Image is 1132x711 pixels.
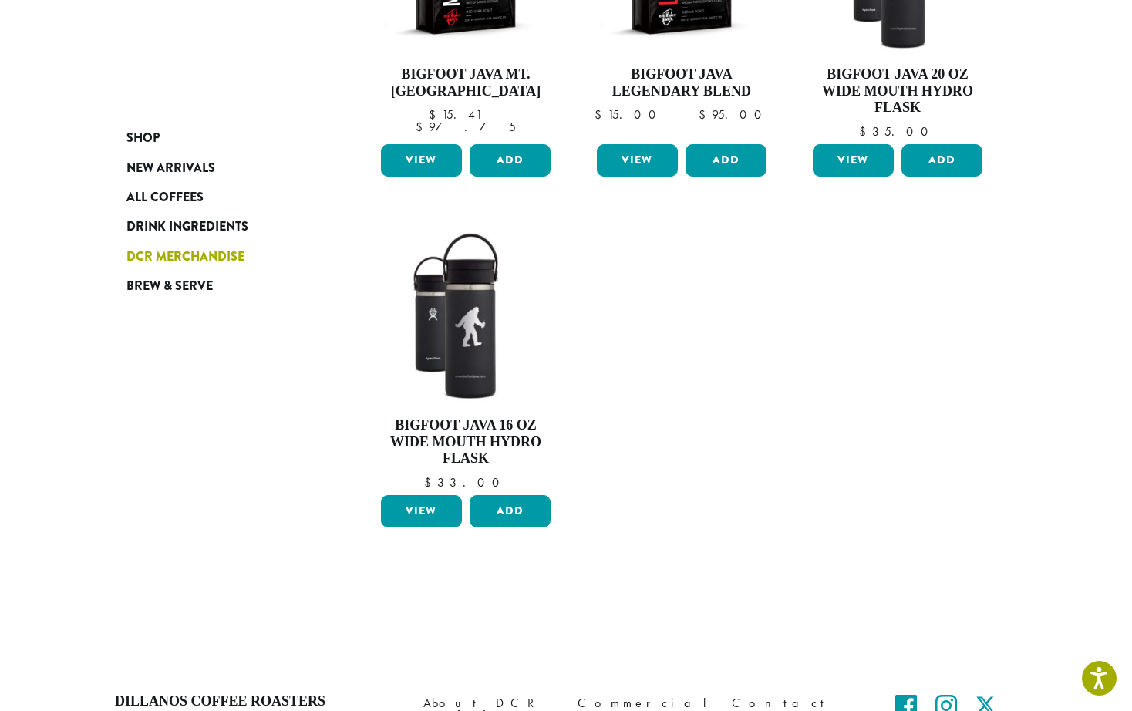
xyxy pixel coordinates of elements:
bdi: 33.00 [424,474,507,490]
bdi: 15.41 [429,106,482,123]
a: New Arrivals [126,153,312,182]
h4: Bigfoot Java Legendary Blend [593,66,770,99]
bdi: 15.00 [595,106,663,123]
span: New Arrivals [126,159,215,178]
h4: Dillanos Coffee Roasters [115,693,400,710]
span: DCR Merchandise [126,248,244,267]
button: Add [470,495,551,527]
span: Brew & Serve [126,277,213,296]
h4: Bigfoot Java 16 oz Wide Mouth Hydro Flask [377,417,554,467]
span: Drink Ingredients [126,217,248,237]
a: Brew & Serve [126,271,312,301]
bdi: 35.00 [859,123,935,140]
span: $ [416,119,429,135]
bdi: 97.75 [416,119,516,135]
h4: Bigfoot Java Mt. [GEOGRAPHIC_DATA] [377,66,554,99]
span: $ [699,106,712,123]
a: View [381,144,462,177]
span: All Coffees [126,188,204,207]
a: DCR Merchandise [126,242,312,271]
a: Shop [126,123,312,153]
span: $ [424,474,437,490]
span: Shop [126,129,160,148]
span: – [678,106,684,123]
img: LO2863-BFJ-Hydro-Flask-16oz-WM-wFlex-Sip-Lid-Black-300x300.jpg [377,227,554,405]
span: $ [595,106,608,123]
span: $ [429,106,442,123]
span: – [497,106,503,123]
a: Drink Ingredients [126,212,312,241]
a: View [597,144,678,177]
h4: Bigfoot Java 20 oz Wide Mouth Hydro Flask [809,66,986,116]
button: Add [470,144,551,177]
a: View [813,144,894,177]
bdi: 95.00 [699,106,769,123]
a: View [381,495,462,527]
span: $ [859,123,872,140]
a: Bigfoot Java 16 oz Wide Mouth Hydro Flask $33.00 [377,227,554,489]
button: Add [686,144,766,177]
a: All Coffees [126,183,312,212]
button: Add [901,144,982,177]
